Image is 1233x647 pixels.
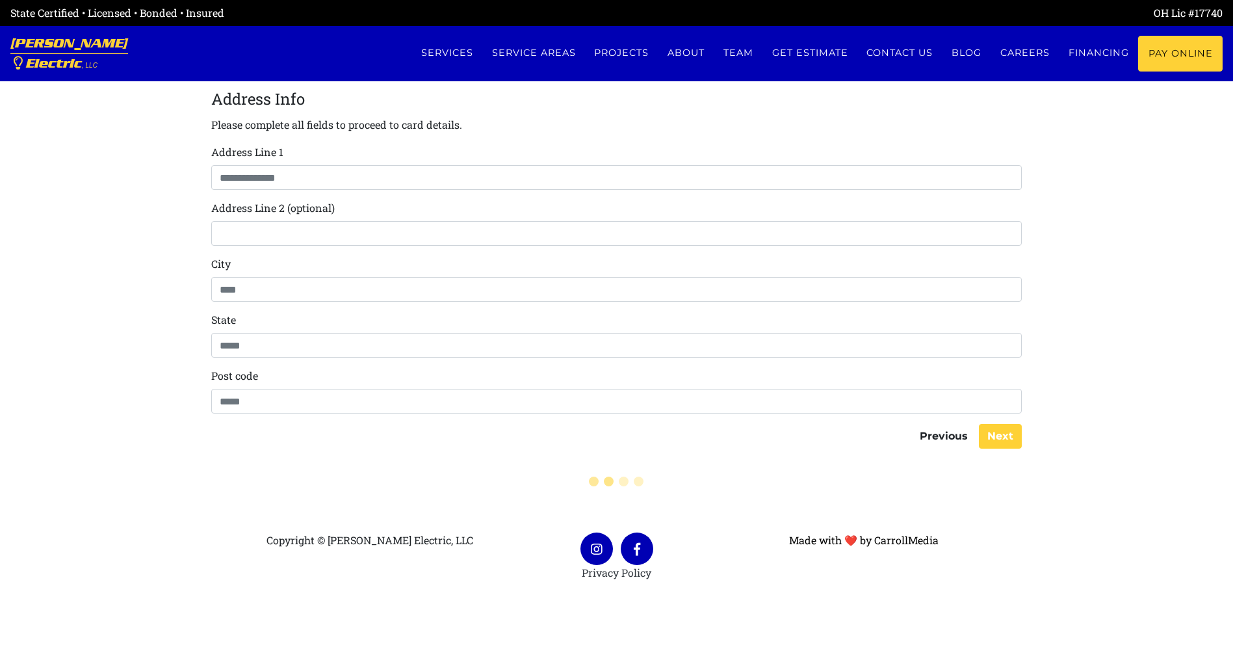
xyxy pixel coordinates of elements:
[1138,36,1223,72] a: Pay Online
[762,36,857,70] a: Get estimate
[979,424,1022,449] button: Next
[658,36,714,70] a: About
[991,36,1059,70] a: Careers
[211,200,335,216] label: Address Line 2 (optional)
[10,26,128,81] a: [PERSON_NAME] Electric, LLC
[211,368,258,384] label: Post code
[585,36,658,70] a: Projects
[211,87,1022,111] legend: Address Info
[82,62,97,69] span: , LLC
[911,424,976,449] button: Previous
[617,5,1223,21] div: OH Lic #17740
[211,312,236,328] label: State
[211,144,283,160] label: Address Line 1
[857,36,942,70] a: Contact us
[942,36,991,70] a: Blog
[211,116,462,134] p: Please complete all fields to proceed to card details.
[211,256,231,272] label: City
[482,36,585,70] a: Service Areas
[789,533,939,547] a: Made with ❤ by CarrollMedia
[411,36,482,70] a: Services
[714,36,763,70] a: Team
[1059,36,1138,70] a: Financing
[10,5,617,21] div: State Certified • Licensed • Bonded • Insured
[582,566,651,579] a: Privacy Policy
[266,533,473,547] span: Copyright © [PERSON_NAME] Electric, LLC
